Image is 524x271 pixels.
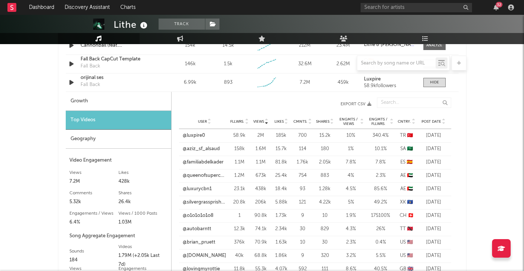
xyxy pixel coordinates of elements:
div: 15.2k [316,132,334,139]
div: 25.4k [273,172,290,179]
a: Luxpire [364,77,416,82]
div: 20.8k [230,199,249,206]
div: 9 [293,252,312,260]
div: Song Aggregate Engagement [69,232,167,241]
div: 2M [253,132,269,139]
div: Sounds [69,247,118,256]
span: 🇦🇪 [407,173,413,178]
div: [DATE] [420,185,447,193]
div: 85.6 % [368,185,394,193]
div: Engagements / Views [69,209,118,218]
div: 26.4k [118,198,167,206]
span: User [198,119,207,124]
div: 5.32k [69,198,118,206]
span: Engmts / Fllwrs. [368,117,389,126]
div: XK [397,199,416,206]
div: 58.9k followers [364,83,416,89]
div: 1 % [338,145,364,153]
div: 6.99k [173,79,208,86]
div: [DATE] [420,252,447,260]
div: 12.3k [230,225,249,233]
strong: Luxpire [364,77,381,82]
div: 2.34k [273,225,290,233]
span: 🇸🇦 [407,146,413,151]
div: Likes [118,168,167,177]
div: 49.2 % [368,199,394,206]
div: 1.79M (+2.05k Last 7d) [118,251,167,269]
div: [DATE] [420,172,447,179]
div: Geography [66,130,171,149]
div: 68.8k [253,252,269,260]
div: 4.22k [316,199,334,206]
div: 893 [224,79,232,86]
div: 212M [287,42,322,49]
div: 6.4% [69,218,118,227]
a: @aziz_sf_alsaud [183,145,220,153]
div: 7.2M [69,177,118,186]
div: 1.63k [273,239,290,246]
a: orijinal ses [81,74,158,82]
div: 883 [316,172,334,179]
input: Search for artists [361,3,472,12]
a: @luxpire0 [183,132,205,139]
div: 0.4 % [368,239,394,246]
div: CH [397,212,416,219]
div: 1.1M [253,159,269,166]
div: 23.4M [326,42,360,49]
div: Views [69,168,118,177]
div: 1 [230,212,249,219]
div: 376k [230,239,249,246]
a: @queenofsupercars [183,172,227,179]
span: Cmnts. [293,119,307,124]
span: Shares [316,119,329,124]
div: 7.8 % [338,159,364,166]
div: 459k [326,79,360,86]
div: 7.2M [287,79,322,86]
div: 81.8k [273,159,290,166]
div: 90.8k [253,212,269,219]
div: 10.1 % [368,145,394,153]
div: 320 [316,252,334,260]
div: TR [397,132,416,139]
a: Cannonball (feat. [PERSON_NAME]) [81,42,158,49]
span: Post Date [422,119,441,124]
div: 4.5 % [338,185,364,193]
div: 1.9 % [338,212,364,219]
div: TT [397,225,416,233]
div: AE [397,172,416,179]
div: Shares [118,189,167,198]
span: Likes [274,119,284,124]
div: 428k [118,177,167,186]
div: 2.3 % [338,239,364,246]
a: @silvergrassprishtina [183,199,227,206]
div: 1.76k [293,159,312,166]
span: Views [253,119,264,124]
span: Engmts / Views [338,117,359,126]
div: 10 % [338,132,364,139]
div: 1.86k [273,252,290,260]
span: 🇦🇪 [407,186,413,191]
div: 32 [496,2,502,7]
div: SA [397,145,416,153]
div: 40k [230,252,249,260]
div: 10 [293,239,312,246]
div: Videos [118,242,167,251]
div: 1.1M [230,159,249,166]
div: 1.28k [316,185,334,193]
div: 1.73k [273,212,290,219]
a: @[DOMAIN_NAME] [183,252,226,260]
button: Track [159,19,205,30]
button: 32 [494,4,499,10]
div: 70.9k [253,239,269,246]
div: 114 [293,145,312,153]
div: 93 [293,185,312,193]
div: Growth [66,92,171,111]
span: 🇨🇭 [408,213,414,218]
a: @familiabdelkader [183,159,224,166]
div: Views / 1000 Posts [118,209,167,218]
div: [DATE] [420,212,447,219]
div: Comments [69,189,118,198]
div: 30 [316,239,334,246]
